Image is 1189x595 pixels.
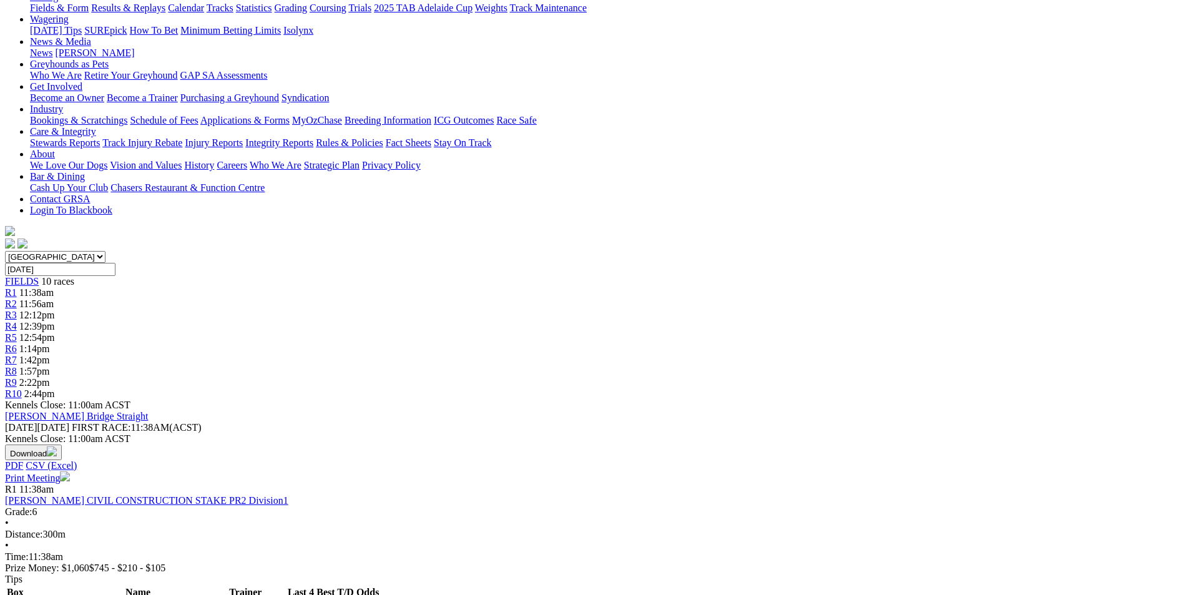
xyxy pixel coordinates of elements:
a: [PERSON_NAME] [55,47,134,58]
img: download.svg [47,446,57,456]
a: Stay On Track [434,137,491,148]
a: Care & Integrity [30,126,96,137]
a: Purchasing a Greyhound [180,92,279,103]
a: Grading [275,2,307,13]
div: Prize Money: $1,060 [5,563,1184,574]
a: PDF [5,460,23,471]
a: Fields & Form [30,2,89,13]
a: R4 [5,321,17,332]
a: Rules & Policies [316,137,383,148]
span: 2:22pm [19,377,50,388]
a: R2 [5,298,17,309]
span: 1:57pm [19,366,50,376]
span: Grade: [5,506,32,517]
a: R1 [5,287,17,298]
a: R5 [5,332,17,343]
a: Statistics [236,2,272,13]
div: Get Involved [30,92,1184,104]
a: Breeding Information [345,115,431,125]
a: MyOzChase [292,115,342,125]
a: Race Safe [496,115,536,125]
div: Industry [30,115,1184,126]
span: Distance: [5,529,42,539]
span: 11:56am [19,298,54,309]
a: 2025 TAB Adelaide Cup [374,2,472,13]
a: Syndication [281,92,329,103]
div: Kennels Close: 11:00am ACST [5,433,1184,445]
a: Vision and Values [110,160,182,170]
a: R8 [5,366,17,376]
a: Bookings & Scratchings [30,115,127,125]
a: [PERSON_NAME] CIVIL CONSTRUCTION STAKE PR2 Division1 [5,495,288,506]
a: Who We Are [250,160,301,170]
a: Print Meeting [5,473,70,483]
span: 11:38am [19,484,54,494]
a: Cash Up Your Club [30,182,108,193]
div: Racing [30,2,1184,14]
div: News & Media [30,47,1184,59]
a: Minimum Betting Limits [180,25,281,36]
a: R7 [5,355,17,365]
a: R10 [5,388,22,399]
span: [DATE] [5,422,37,433]
a: GAP SA Assessments [180,70,268,81]
a: About [30,149,55,159]
a: History [184,160,214,170]
span: FIELDS [5,276,39,287]
span: 1:14pm [19,343,50,354]
div: About [30,160,1184,171]
a: Retire Your Greyhound [84,70,178,81]
div: 6 [5,506,1184,518]
a: Who We Are [30,70,82,81]
span: R1 [5,484,17,494]
a: CSV (Excel) [26,460,77,471]
span: 10 races [41,276,74,287]
a: Contact GRSA [30,194,90,204]
a: Bar & Dining [30,171,85,182]
span: 11:38AM(ACST) [72,422,202,433]
span: 12:54pm [19,332,55,343]
div: Bar & Dining [30,182,1184,194]
a: Weights [475,2,507,13]
div: Download [5,460,1184,471]
button: Download [5,445,62,460]
a: Integrity Reports [245,137,313,148]
span: R9 [5,377,17,388]
a: Injury Reports [185,137,243,148]
span: Time: [5,551,29,562]
img: facebook.svg [5,238,15,248]
a: Calendar [168,2,204,13]
a: R6 [5,343,17,354]
input: Select date [5,263,115,276]
a: Industry [30,104,63,114]
a: Track Injury Rebate [102,137,182,148]
div: 300m [5,529,1184,540]
img: logo-grsa-white.png [5,226,15,236]
span: 2:44pm [24,388,55,399]
span: Tips [5,574,22,584]
span: Kennels Close: 11:00am ACST [5,400,130,410]
a: Login To Blackbook [30,205,112,215]
a: Track Maintenance [510,2,587,13]
span: 11:38am [19,287,54,298]
div: Greyhounds as Pets [30,70,1184,81]
a: Privacy Policy [362,160,421,170]
a: ICG Outcomes [434,115,494,125]
a: Applications & Forms [200,115,290,125]
a: Schedule of Fees [130,115,198,125]
span: • [5,540,9,551]
span: • [5,518,9,528]
span: 1:42pm [19,355,50,365]
a: Isolynx [283,25,313,36]
a: Tracks [207,2,233,13]
span: $745 - $210 - $105 [89,563,166,573]
span: FIRST RACE: [72,422,130,433]
a: SUREpick [84,25,127,36]
a: Fact Sheets [386,137,431,148]
a: Chasers Restaurant & Function Centre [110,182,265,193]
